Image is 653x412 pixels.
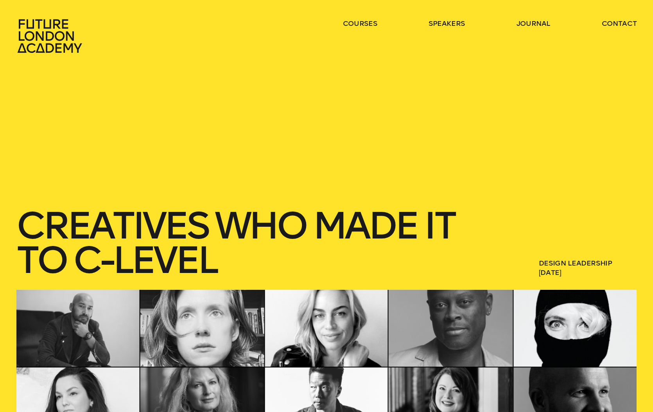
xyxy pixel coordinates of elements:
[602,19,637,28] a: contact
[343,19,377,28] a: courses
[517,19,551,28] a: journal
[539,259,612,267] a: Design Leadership
[429,19,465,28] a: speakers
[539,268,637,277] span: [DATE]
[16,208,474,277] h1: Creatives who made it to C-level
